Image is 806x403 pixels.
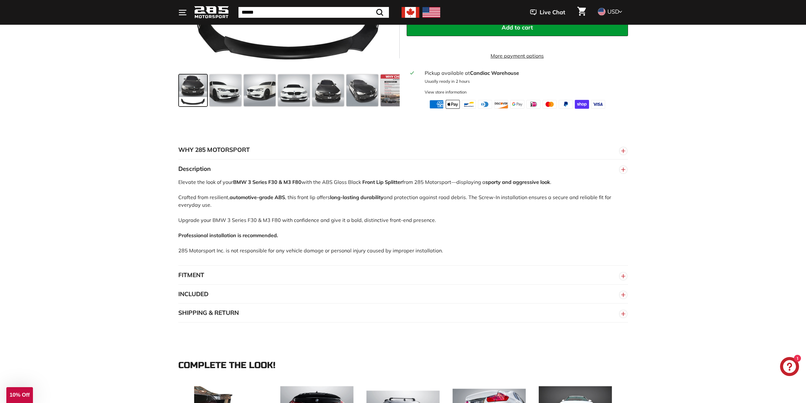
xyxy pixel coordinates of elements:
[178,303,628,322] button: SHIPPING & RETURN
[194,5,229,20] img: Logo_285_Motorsport_areodynamics_components
[486,179,550,185] strong: sporty and aggressive look
[425,78,624,84] p: Usually ready in 2 hours
[178,159,628,179] button: Description
[559,100,573,109] img: paypal
[429,100,444,109] img: american_express
[591,100,605,109] img: visa
[522,4,574,20] button: Live Chat
[540,8,565,16] span: Live Chat
[362,179,402,185] strong: Front Lip Splitter
[233,179,301,185] strong: BMW 3 Series F30 & M3 F80
[330,194,384,200] strong: long-lasting durability
[510,100,524,109] img: google_pay
[478,100,492,109] img: diners_club
[6,387,33,403] div: 10% Off
[178,266,628,285] button: FITMENT
[462,100,476,109] img: bancontact
[178,285,628,304] button: INCLUDED
[178,361,628,370] div: Complete the look!
[230,194,285,200] strong: automotive-grade ABS
[526,100,541,109] img: ideal
[178,232,278,238] strong: Professional installation is recommended.
[425,89,467,95] div: View store information
[178,178,628,265] div: Elevate the look of your with the ABS Gloss Black from 285 Motorsport—displaying a . Crafted from...
[10,392,29,398] span: 10% Off
[575,100,589,109] img: shopify_pay
[238,7,389,18] input: Search
[574,2,590,23] a: Cart
[494,100,508,109] img: discover
[407,52,628,60] a: More payment options
[446,100,460,109] img: apple_pay
[407,19,628,36] button: Add to cart
[425,69,624,77] div: Pickup available at
[778,357,801,378] inbox-online-store-chat: Shopify online store chat
[470,70,519,76] strong: Candiac Warehouse
[607,8,619,15] span: USD
[502,24,533,31] span: Add to cart
[178,140,628,159] button: WHY 285 MOTORSPORT
[543,100,557,109] img: master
